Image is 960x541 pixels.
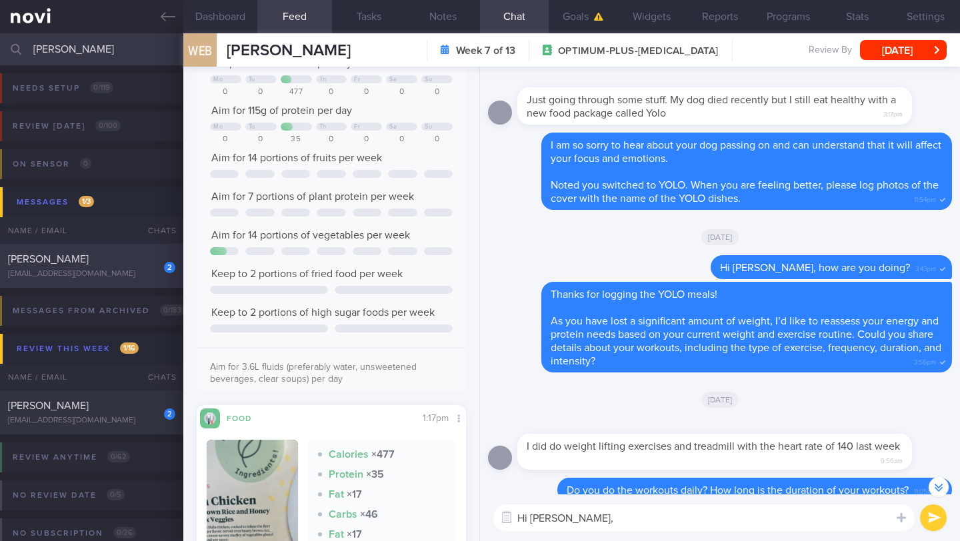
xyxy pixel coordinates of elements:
div: 0 [210,87,241,97]
span: 0 / 62 [107,451,130,462]
div: 0 [316,135,347,145]
div: 0 [421,87,453,97]
div: Chats [130,364,183,390]
span: Keep to 2 portions of fried food per week [211,269,403,279]
span: 0 / 5 [107,489,125,500]
strong: × 35 [366,469,384,480]
div: Mo [213,76,223,83]
span: 9:56am [881,453,903,466]
span: Thanks for logging the YOLO meals! [551,289,717,300]
div: Needs setup [9,79,117,97]
span: Aim for 14 portions of vegetables per week [211,230,410,241]
span: [DATE] [701,229,739,245]
span: 3:56pm [914,354,936,367]
button: [DATE] [860,40,947,60]
div: Su [425,76,432,83]
span: As you have lost a significant amount of weight, I’d like to reassess your energy and protein nee... [551,316,941,366]
strong: × 17 [347,489,362,500]
span: Noted you switched to YOLO. When you are feeling better, please log photos of the cover with the ... [551,180,939,204]
span: 0 [80,158,91,169]
div: 0 [245,135,277,145]
span: Keep to 2 portions of high sugar foods per week [211,307,435,318]
span: 0 / 119 [90,82,113,93]
span: I am so sorry to hear about your dog passing on and can understand that it will affect your focus... [551,140,941,164]
div: 0 [386,135,417,145]
strong: Fat [329,529,344,540]
strong: × 477 [371,449,395,460]
span: Aim for 14 portions of fruits per week [211,153,382,163]
span: Aim for 3.6L fluids (preferably water, unsweetened beverages, clear soups) per day [210,362,417,384]
strong: Week 7 of 13 [456,44,515,57]
span: 3:43pm [915,261,936,274]
div: WEB [180,25,220,77]
span: Review By [809,45,852,57]
span: 11:54pm [914,192,936,205]
div: 2 [164,262,175,273]
div: 0 [386,87,417,97]
span: 1:17pm [423,414,449,423]
div: On sensor [9,155,95,173]
div: Mo [213,123,223,131]
strong: Calories [329,449,369,460]
div: 0 [210,135,241,145]
div: Review this week [13,340,142,358]
span: Just going through some stuff. My dog died recently but I still eat healthy with a new food packa... [527,95,896,119]
div: Th [319,76,327,83]
div: 0 [245,87,277,97]
strong: Protein [329,469,363,480]
div: 0 [316,87,347,97]
span: [PERSON_NAME] [8,400,89,411]
div: Sa [389,123,397,131]
strong: × 17 [347,529,362,540]
span: [PERSON_NAME] [8,254,89,265]
div: [EMAIL_ADDRESS][DOMAIN_NAME] [8,416,175,426]
div: 0 [351,135,382,145]
div: Fr [354,76,360,83]
div: Sa [389,76,397,83]
span: Aim for 7 portions of plant protein per week [211,191,414,202]
span: 0 / 183 [160,304,185,316]
span: 3:17pm [883,107,903,119]
strong: Fat [329,489,344,500]
div: Su [425,123,432,131]
div: No review date [9,486,128,504]
div: Tu [249,123,255,131]
div: Th [319,123,327,131]
span: Hi [PERSON_NAME], how are you doing? [720,263,910,273]
div: 35 [281,135,312,145]
div: 0 [421,135,453,145]
div: [EMAIL_ADDRESS][DOMAIN_NAME] [8,269,175,279]
div: 0 [351,87,382,97]
div: 2 [164,408,175,420]
span: [DATE] [701,392,739,408]
div: Fr [354,123,360,131]
span: Do you do the workouts daily? How long is the duration of your workouts? [567,485,909,496]
div: Chats [130,217,183,244]
span: [PERSON_NAME] [227,43,351,59]
span: Aim for 115g of protein per day [211,105,352,116]
span: 1 / 16 [120,342,139,354]
span: 0 / 26 [113,527,136,538]
strong: Carbs [329,509,357,520]
div: Food [220,412,273,423]
span: 11:05am [914,484,936,496]
div: 477 [281,87,312,97]
span: I did do weight lifting exercises and treadmill with the heart rate of 140 last week [527,441,900,452]
div: Review [DATE] [9,117,124,135]
span: 0 / 100 [95,120,121,131]
div: Review anytime [9,448,133,466]
span: 1 / 3 [79,196,94,207]
span: OPTIMUM-PLUS-[MEDICAL_DATA] [558,45,718,58]
strong: × 46 [360,509,378,520]
div: Messages from Archived [9,302,188,320]
div: Tu [249,76,255,83]
div: Messages [13,193,97,211]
